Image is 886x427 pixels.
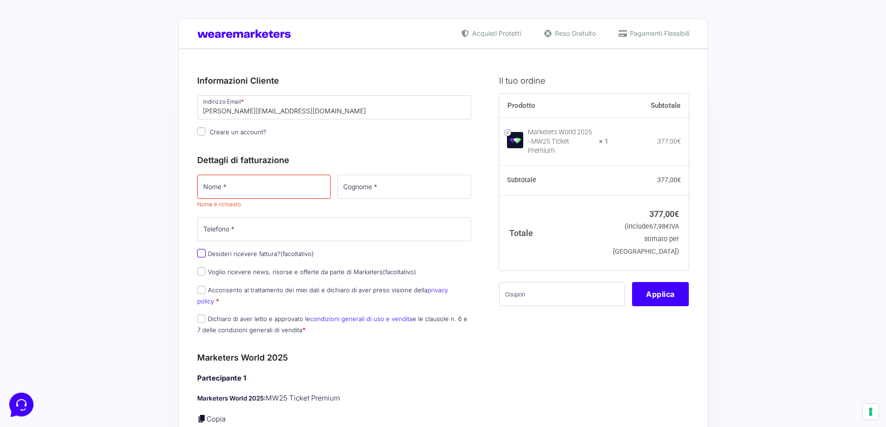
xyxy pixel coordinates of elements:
span: Inizia una conversazione [60,84,137,91]
input: Nome * [197,175,331,199]
img: dark [15,52,33,71]
span: € [677,176,681,184]
label: Voglio ricevere news, risorse e offerte da parte di Marketers [197,268,416,276]
input: Cerca un articolo... [21,135,152,145]
h3: Il tuo ordine [499,74,689,87]
button: Home [7,298,65,320]
bdi: 377,00 [649,209,679,219]
span: Trova una risposta [15,115,73,123]
span: € [677,138,681,145]
a: Apri Centro Assistenza [99,115,171,123]
div: Marketers World 2025 - MW25 Ticket Premium [528,128,593,156]
bdi: 377,00 [657,176,681,184]
a: condizioni generali di uso e vendita [310,315,413,322]
span: Reso Gratuito [553,28,596,38]
th: Prodotto [499,94,608,118]
input: Telefono * [197,217,472,241]
span: Nome è richiesto [197,201,241,208]
button: Applica [632,282,689,306]
span: Creare un account? [210,128,266,136]
img: Marketers World 2025 - MW25 Ticket Premium [507,132,523,148]
span: (facoltativo) [280,250,314,257]
label: Dichiaro di aver letto e approvato le e le clausole n. 6 e 7 delle condizioni generali di vendita [197,315,467,333]
h3: Informazioni Cliente [197,74,472,87]
bdi: 377,00 [657,138,681,145]
span: € [674,209,679,219]
h3: Dettagli di fatturazione [197,154,472,166]
p: Messaggi [80,311,106,320]
th: Subtotale [499,166,608,196]
label: Acconsento al trattamento dei miei dati e dichiaro di aver preso visione della [197,286,448,304]
a: privacy policy [197,286,448,304]
th: Subtotale [608,94,689,118]
h2: Ciao da Marketers 👋 [7,7,156,22]
button: Messaggi [65,298,122,320]
span: 67,98 [649,223,669,230]
input: Desideri ricevere fattura?(facoltativo) [197,249,206,257]
h3: Marketers World 2025 [197,351,472,364]
a: Copia [207,414,226,423]
span: € [666,223,669,230]
a: Copia i dettagli dell'acquirente [197,414,207,423]
iframe: Customerly Messenger Launcher [7,391,35,419]
button: Inizia una conversazione [15,78,171,97]
button: Le tue preferenze relative al consenso per le tecnologie di tracciamento [863,404,879,420]
input: Indirizzo Email * [197,95,472,119]
span: Acquisti Protetti [470,28,521,38]
span: Pagamenti Flessibili [627,28,689,38]
input: Cognome * [337,175,471,199]
input: Dichiaro di aver letto e approvato lecondizioni generali di uso e venditae le clausole n. 6 e 7 d... [197,315,206,323]
strong: × 1 [599,137,608,146]
p: Home [28,311,44,320]
h4: Partecipante 1 [197,373,472,384]
span: (facoltativo) [383,268,416,276]
th: Totale [499,195,608,270]
span: Le tue conversazioni [15,37,79,45]
input: Voglio ricevere news, risorse e offerte da parte di Marketers(facoltativo) [197,267,206,276]
img: dark [30,52,48,71]
img: dark [45,52,63,71]
p: MW25 Ticket Premium [197,393,472,404]
input: Coupon [499,282,625,306]
label: Desideri ricevere fattura? [197,250,314,257]
p: Aiuto [143,311,157,320]
small: (include IVA stimato per [GEOGRAPHIC_DATA]) [613,223,679,256]
strong: Marketers World 2025: [197,394,266,402]
input: Creare un account? [197,127,206,136]
input: Acconsento al trattamento dei miei dati e dichiaro di aver preso visione dellaprivacy policy [197,286,206,294]
button: Aiuto [121,298,179,320]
